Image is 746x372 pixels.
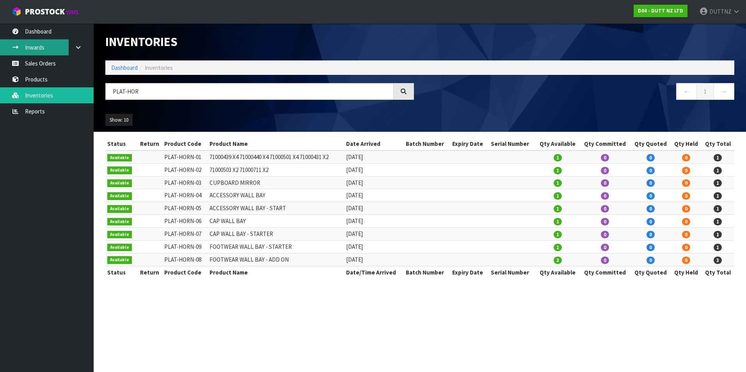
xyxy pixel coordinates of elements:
[601,154,609,161] span: 0
[208,202,344,215] td: ACCESSORY WALL BAY - START
[107,218,132,226] span: Available
[554,179,562,187] span: 1
[344,240,404,253] td: [DATE]
[714,192,722,200] span: 1
[714,231,722,238] span: 1
[714,154,722,161] span: 1
[105,114,133,126] button: Show: 10
[208,138,344,150] th: Product Name
[601,167,609,174] span: 0
[601,218,609,225] span: 0
[714,205,722,213] span: 1
[554,154,562,161] span: 1
[601,179,609,187] span: 0
[344,227,404,240] td: [DATE]
[647,257,655,264] span: 0
[647,167,655,174] span: 0
[404,138,451,150] th: Batch Number
[450,138,489,150] th: Expiry Date
[344,266,404,278] th: Date/Time Arrived
[601,257,609,264] span: 0
[676,83,697,100] a: ←
[107,167,132,174] span: Available
[682,205,690,213] span: 0
[554,231,562,238] span: 1
[580,138,631,150] th: Qty Committed
[554,192,562,200] span: 1
[344,176,404,189] td: [DATE]
[66,9,78,16] small: WMS
[107,231,132,239] span: Available
[107,205,132,213] span: Available
[208,215,344,228] td: CAP WALL BAY
[105,266,137,278] th: Status
[580,266,631,278] th: Qty Committed
[714,167,722,174] span: 1
[647,192,655,200] span: 0
[601,231,609,238] span: 0
[702,138,734,150] th: Qty Total
[111,64,138,71] a: Dashboard
[107,154,132,162] span: Available
[601,205,609,213] span: 0
[162,138,208,150] th: Product Code
[671,266,702,278] th: Qty Held
[554,244,562,251] span: 1
[638,7,683,14] strong: D04 - DUTT NZ LTD
[162,215,208,228] td: PLAT-HORN-06
[344,215,404,228] td: [DATE]
[554,218,562,225] span: 1
[162,176,208,189] td: PLAT-HORN-03
[647,205,655,213] span: 0
[682,231,690,238] span: 0
[714,83,734,100] a: →
[714,179,722,187] span: 1
[344,253,404,266] td: [DATE]
[137,138,162,150] th: Return
[702,266,734,278] th: Qty Total
[162,240,208,253] td: PLAT-HORN-09
[105,138,137,150] th: Status
[344,189,404,202] td: [DATE]
[344,163,404,176] td: [DATE]
[208,266,344,278] th: Product Name
[105,35,414,49] h1: Inventories
[162,202,208,215] td: PLAT-HORN-05
[344,202,404,215] td: [DATE]
[682,154,690,161] span: 0
[208,189,344,202] td: ACCESSORY WALL BAY
[647,231,655,238] span: 0
[714,218,722,225] span: 1
[162,227,208,240] td: PLAT-HORN-07
[682,192,690,200] span: 0
[536,266,580,278] th: Qty Available
[208,151,344,163] td: 71000439 X4 71000440 X4 71000501 X4 71000431 X2
[25,7,65,17] span: ProStock
[671,138,702,150] th: Qty Held
[162,189,208,202] td: PLAT-HORN-04
[647,154,655,161] span: 0
[554,257,562,264] span: 3
[682,257,690,264] span: 0
[208,253,344,266] td: FOOTWEAR WALL BAY - ADD ON
[208,240,344,253] td: FOOTWEAR WALL BAY - STARTER
[107,179,132,187] span: Available
[601,192,609,200] span: 0
[162,266,208,278] th: Product Code
[696,83,714,100] a: 1
[647,218,655,225] span: 0
[682,218,690,225] span: 0
[145,64,173,71] span: Inventories
[647,244,655,251] span: 0
[344,151,404,163] td: [DATE]
[105,83,394,100] input: Search inventories
[682,167,690,174] span: 0
[714,244,722,251] span: 1
[682,244,690,251] span: 0
[162,151,208,163] td: PLAT-HORN-01
[647,179,655,187] span: 0
[107,256,132,264] span: Available
[208,163,344,176] td: 71000503 X2 71000711 X2
[162,253,208,266] td: PLAT-HORN-08
[554,205,562,213] span: 1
